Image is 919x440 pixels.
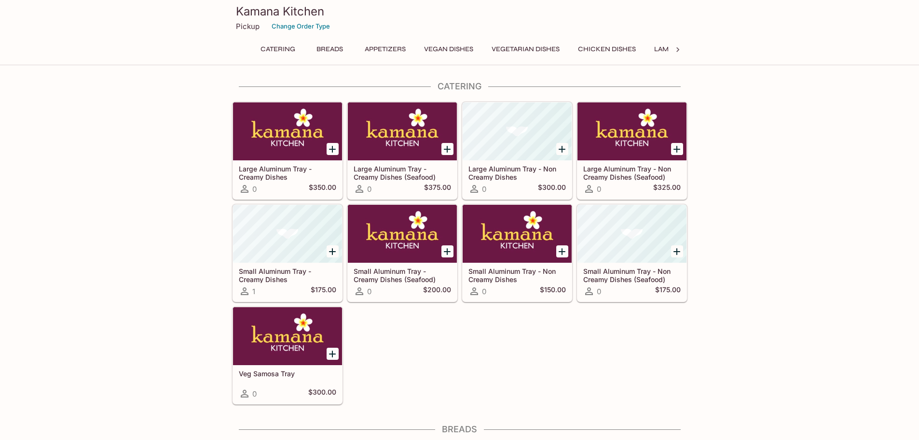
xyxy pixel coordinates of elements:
div: Large Aluminum Tray - Non Creamy Dishes (Seafood) [577,102,686,160]
span: 0 [482,185,486,194]
div: Large Aluminum Tray - Non Creamy Dishes [463,102,572,160]
button: Add Small Aluminum Tray - Creamy Dishes (Seafood) [441,245,453,257]
h4: Breads [232,424,687,435]
button: Breads [308,43,352,56]
h5: Large Aluminum Tray - Creamy Dishes (Seafood) [354,165,451,181]
h5: Small Aluminum Tray - Non Creamy Dishes (Seafood) [583,267,681,283]
button: Vegan Dishes [419,43,479,56]
h5: Veg Samosa Tray [239,369,336,378]
h5: $375.00 [424,183,451,195]
div: Large Aluminum Tray - Creamy Dishes [233,102,342,160]
div: Veg Samosa Tray [233,307,342,365]
h5: Small Aluminum Tray - Creamy Dishes (Seafood) [354,267,451,283]
a: Small Aluminum Tray - Non Creamy Dishes0$150.00 [462,204,572,302]
a: Large Aluminum Tray - Non Creamy Dishes (Seafood)0$325.00 [577,102,687,199]
button: Appetizers [359,43,411,56]
a: Small Aluminum Tray - Non Creamy Dishes (Seafood)0$175.00 [577,204,687,302]
h5: $300.00 [538,183,566,195]
span: 1 [252,287,255,296]
div: Small Aluminum Tray - Non Creamy Dishes [463,205,572,263]
a: Large Aluminum Tray - Creamy Dishes (Seafood)0$375.00 [347,102,457,199]
button: Change Order Type [267,19,334,34]
a: Large Aluminum Tray - Creamy Dishes0$350.00 [233,102,343,199]
p: Pickup [236,22,260,31]
button: Add Large Aluminum Tray - Creamy Dishes (Seafood) [441,143,453,155]
span: 0 [252,389,257,398]
h5: Large Aluminum Tray - Non Creamy Dishes [468,165,566,181]
span: 0 [367,287,371,296]
h5: $200.00 [423,285,451,297]
span: 0 [482,287,486,296]
span: 0 [597,185,601,194]
button: Add Small Aluminum Tray - Non Creamy Dishes [556,245,568,257]
h5: Large Aluminum Tray - Creamy Dishes [239,165,336,181]
h5: $350.00 [309,183,336,195]
span: 0 [597,287,601,296]
a: Small Aluminum Tray - Creamy Dishes1$175.00 [233,204,343,302]
button: Catering [255,43,301,56]
button: Lamb Dishes [649,43,704,56]
button: Add Large Aluminum Tray - Creamy Dishes [327,143,339,155]
button: Chicken Dishes [573,43,641,56]
button: Add Veg Samosa Tray [327,348,339,360]
a: Small Aluminum Tray - Creamy Dishes (Seafood)0$200.00 [347,204,457,302]
span: 0 [367,185,371,194]
span: 0 [252,185,257,194]
h5: $150.00 [540,285,566,297]
h5: $175.00 [311,285,336,297]
div: Small Aluminum Tray - Non Creamy Dishes (Seafood) [577,205,686,263]
h3: Kamana Kitchen [236,4,684,19]
h5: Large Aluminum Tray - Non Creamy Dishes (Seafood) [583,165,681,181]
button: Add Small Aluminum Tray - Non Creamy Dishes (Seafood) [671,245,683,257]
div: Large Aluminum Tray - Creamy Dishes (Seafood) [348,102,457,160]
a: Veg Samosa Tray0$300.00 [233,307,343,404]
button: Add Large Aluminum Tray - Non Creamy Dishes [556,143,568,155]
h5: $175.00 [655,285,681,297]
button: Vegetarian Dishes [486,43,565,56]
h5: $300.00 [308,388,336,399]
h5: Small Aluminum Tray - Non Creamy Dishes [468,267,566,283]
h5: Small Aluminum Tray - Creamy Dishes [239,267,336,283]
button: Add Large Aluminum Tray - Non Creamy Dishes (Seafood) [671,143,683,155]
button: Add Small Aluminum Tray - Creamy Dishes [327,245,339,257]
div: Small Aluminum Tray - Creamy Dishes [233,205,342,263]
h4: Catering [232,81,687,92]
a: Large Aluminum Tray - Non Creamy Dishes0$300.00 [462,102,572,199]
h5: $325.00 [653,183,681,195]
div: Small Aluminum Tray - Creamy Dishes (Seafood) [348,205,457,263]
